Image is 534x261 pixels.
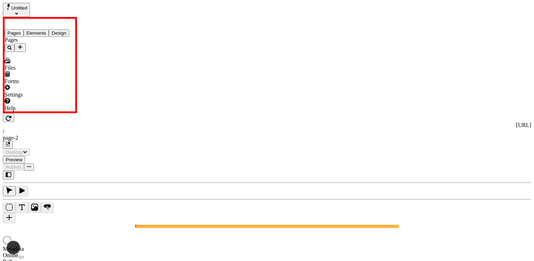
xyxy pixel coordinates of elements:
[49,29,69,37] button: Design
[3,135,531,141] div: page-2
[3,203,16,213] button: Box
[5,78,75,85] div: Forms
[11,5,27,11] span: Untitled
[5,92,75,98] div: Settings
[24,29,49,37] button: Elements
[3,149,30,156] button: Desktop
[5,37,75,43] div: Pages
[6,164,21,170] span: Publish
[16,203,28,213] button: Text
[3,3,30,17] button: Select site
[3,6,103,12] p: Cookie Test Route
[28,203,41,213] button: Image
[3,252,18,258] span: Online
[14,43,26,52] button: Add new
[6,157,22,162] span: Preview
[3,122,531,128] div: [URL]
[41,203,54,213] button: Button
[135,225,399,228] div: F
[6,150,23,155] span: Desktop
[5,29,24,37] button: Pages
[3,156,25,163] button: Preview
[3,163,24,171] button: Publish
[5,65,75,71] div: Files
[3,128,531,135] div: /
[5,105,75,111] div: Help
[3,246,88,252] div: Metadata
